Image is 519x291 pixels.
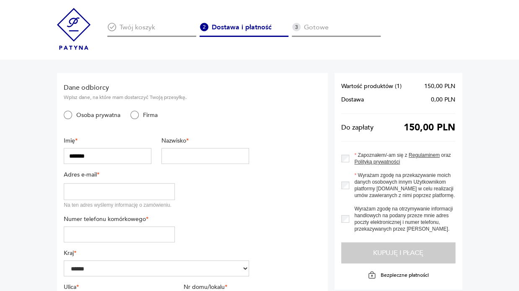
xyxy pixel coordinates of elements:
[200,23,288,37] div: Dostawa i płatność
[161,137,249,145] label: Nazwisko
[139,111,158,119] label: Firma
[349,205,455,232] label: Wyrażam zgodę na otrzymywanie informacji handlowych na podany przeze mnie adres poczty elektronic...
[64,137,151,145] label: Imię
[424,83,455,90] span: 150,00 PLN
[107,23,196,37] div: Twój koszyk
[72,111,120,119] label: Osoba prywatna
[354,159,400,165] a: Polityką prywatności
[349,152,455,165] label: Zapoznałem/-am się z oraz
[341,96,364,103] span: Dostawa
[380,272,428,278] p: Bezpieczne płatności
[183,283,249,291] label: Nr domu/lokalu
[431,96,455,103] span: 0,00 PLN
[404,124,455,131] span: 150,00 PLN
[200,23,208,31] img: Ikona
[64,171,175,179] label: Adres e-mail
[64,94,249,101] p: Wpisz dane, na które mam dostarczyć Twoją przesyłkę.
[292,23,381,37] div: Gotowe
[64,83,249,92] h2: Dane odbiorcy
[64,249,249,257] label: Kraj
[341,83,402,90] span: Wartość produktów ( 1 )
[341,124,374,131] span: Do zapłaty
[57,8,91,50] img: Patyna - sklep z meblami i dekoracjami vintage
[368,271,376,279] img: Ikona kłódki
[64,283,173,291] label: Ulica
[64,215,175,223] label: Numer telefonu komórkowego
[292,23,301,31] img: Ikona
[409,152,440,158] a: Regulaminem
[349,172,455,199] label: Wyrażam zgodę na przekazywanie moich danych osobowych innym Użytkownikom platformy [DOMAIN_NAME] ...
[107,23,116,31] img: Ikona
[64,202,175,208] div: Na ten adres wyślemy informację o zamówieniu.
